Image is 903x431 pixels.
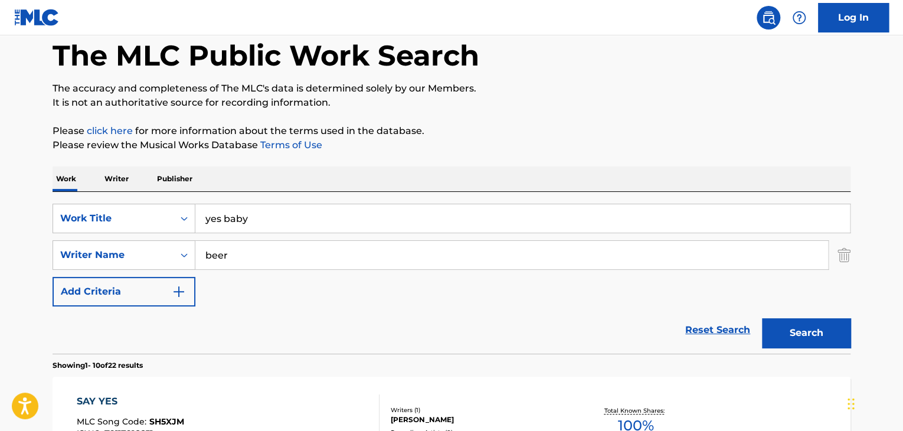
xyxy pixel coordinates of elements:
button: Search [762,318,850,348]
iframe: Chat Widget [844,374,903,431]
a: click here [87,125,133,136]
a: Public Search [757,6,780,30]
a: Log In [818,3,889,32]
div: Drag [848,386,855,422]
h1: The MLC Public Work Search [53,38,479,73]
p: Writer [101,166,132,191]
a: Terms of Use [258,139,322,151]
div: [PERSON_NAME] [391,414,569,425]
img: help [792,11,806,25]
div: Help [787,6,811,30]
p: Work [53,166,80,191]
div: Writer Name [60,248,166,262]
p: Publisher [153,166,196,191]
form: Search Form [53,204,850,354]
p: Showing 1 - 10 of 22 results [53,360,143,371]
img: Delete Criterion [837,240,850,270]
div: SAY YES [77,394,184,409]
span: MLC Song Code : [77,416,149,427]
span: SH5XJM [149,416,184,427]
img: MLC Logo [14,9,60,26]
p: Please for more information about the terms used in the database. [53,124,850,138]
p: Total Known Shares: [604,406,667,415]
p: The accuracy and completeness of The MLC's data is determined solely by our Members. [53,81,850,96]
a: Reset Search [679,317,756,343]
p: Please review the Musical Works Database [53,138,850,152]
img: 9d2ae6d4665cec9f34b9.svg [172,285,186,299]
div: Work Title [60,211,166,226]
div: Writers ( 1 ) [391,406,569,414]
p: It is not an authoritative source for recording information. [53,96,850,110]
button: Add Criteria [53,277,195,306]
img: search [761,11,776,25]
